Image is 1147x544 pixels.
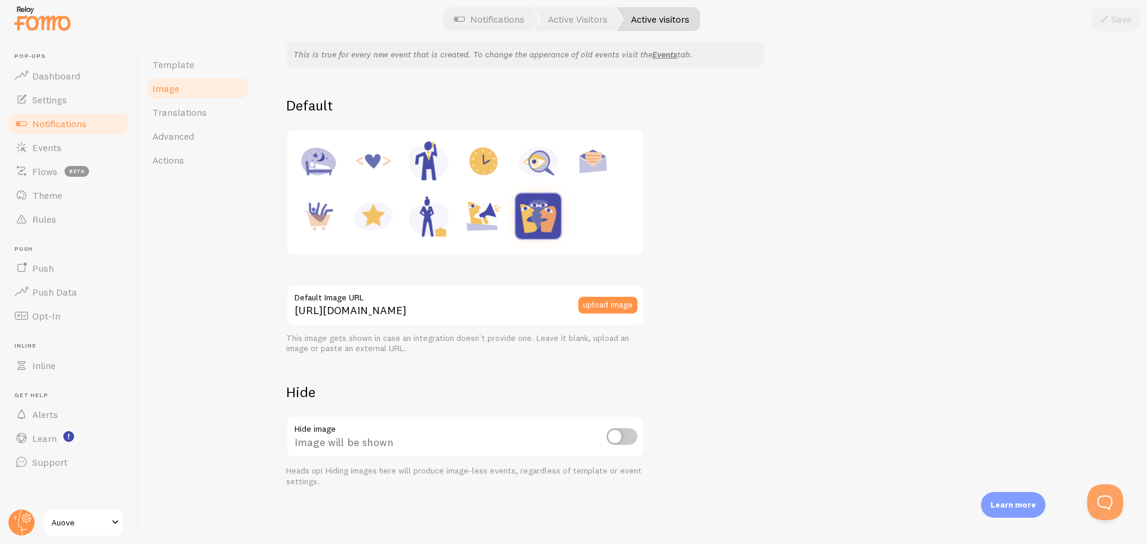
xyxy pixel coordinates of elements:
[14,53,130,60] span: Pop-ups
[152,154,184,166] span: Actions
[652,49,677,60] a: Events
[152,130,194,142] span: Advanced
[578,297,637,314] button: upload image
[1087,484,1123,520] iframe: Help Scout Beacon - Open
[461,139,506,184] img: Appointment
[14,245,130,253] span: Push
[32,94,67,106] span: Settings
[32,118,87,130] span: Notifications
[7,159,130,183] a: Flows beta
[145,53,250,76] a: Template
[286,284,645,305] label: Default Image URL
[32,189,62,201] span: Theme
[7,426,130,450] a: Learn
[32,70,80,82] span: Dashboard
[351,193,396,239] img: Rating
[286,96,1118,115] h2: Default
[32,262,54,274] span: Push
[32,165,57,177] span: Flows
[286,416,645,459] div: Image will be shown
[7,136,130,159] a: Events
[286,383,645,401] h2: Hide
[293,48,757,60] p: This is true for every new event that is created. To change the apperance of old events visit the...
[145,100,250,124] a: Translations
[406,193,451,239] img: Female Executive
[152,82,179,94] span: Image
[296,193,341,239] img: Purchase
[32,359,56,371] span: Inline
[7,88,130,112] a: Settings
[14,392,130,399] span: Get Help
[571,139,616,184] img: Newsletter
[51,515,108,530] span: Auove
[152,59,194,70] span: Template
[145,76,250,100] a: Image
[7,64,130,88] a: Dashboard
[152,106,207,118] span: Translations
[65,166,89,177] span: beta
[981,492,1045,518] div: Learn more
[7,280,130,304] a: Push Data
[63,431,74,442] svg: <p>Watch New Feature Tutorials!</p>
[286,333,645,354] div: This image gets shown in case an integration doesn't provide one. Leave it blank, upload an image...
[7,256,130,280] a: Push
[32,408,58,420] span: Alerts
[990,499,1036,511] p: Learn more
[32,432,57,444] span: Learn
[14,342,130,350] span: Inline
[145,148,250,172] a: Actions
[7,304,130,328] a: Opt-In
[32,213,56,225] span: Rules
[145,124,250,148] a: Advanced
[7,450,130,474] a: Support
[7,354,130,377] a: Inline
[32,286,77,298] span: Push Data
[351,139,396,184] img: Code
[406,139,451,184] img: Male Executive
[516,139,561,184] img: Inquiry
[7,112,130,136] a: Notifications
[32,456,68,468] span: Support
[516,193,561,239] img: Custom
[7,402,130,426] a: Alerts
[286,466,645,487] div: Heads up! Hiding images here will produce image-less events, regardless of template or event sett...
[32,142,62,153] span: Events
[7,183,130,207] a: Theme
[43,508,124,537] a: Auove
[7,207,130,231] a: Rules
[32,310,60,322] span: Opt-In
[461,193,506,239] img: Shoutout
[13,3,72,33] img: fomo-relay-logo-orange.svg
[296,139,341,184] img: Accommodation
